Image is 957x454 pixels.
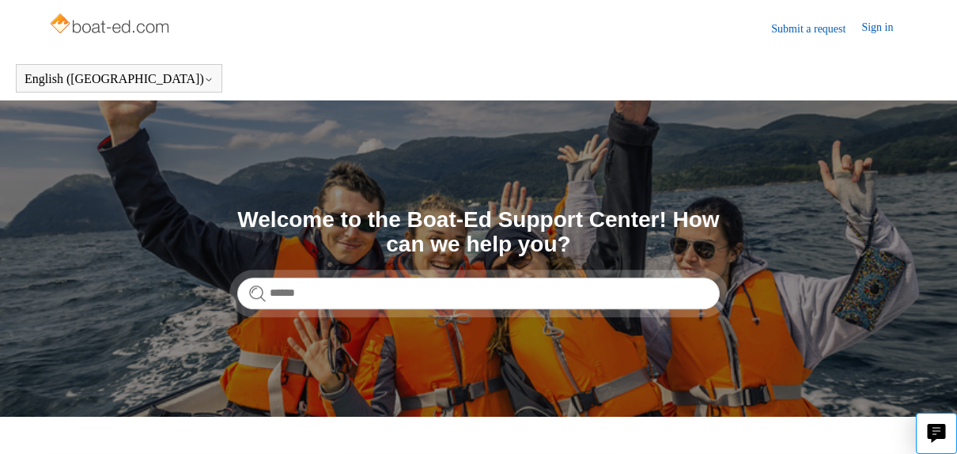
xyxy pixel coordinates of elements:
[237,208,720,257] h1: Welcome to the Boat-Ed Support Center! How can we help you?
[771,21,861,37] a: Submit a request
[48,9,174,41] img: Boat-Ed Help Center home page
[237,278,720,309] input: Search
[25,72,214,86] button: English ([GEOGRAPHIC_DATA])
[916,413,957,454] button: Live chat
[861,19,909,38] a: Sign in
